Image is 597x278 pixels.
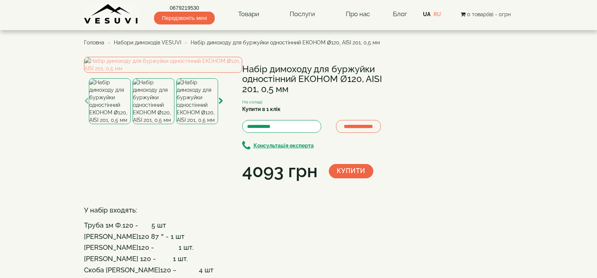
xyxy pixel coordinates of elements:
[154,12,215,24] span: Передзвоніть мені
[458,10,513,18] button: 0 товар(ів) - 0грн
[84,39,104,46] a: Головна
[242,99,263,105] small: На складі
[242,64,400,94] h1: Набір димоходу для буржуйки одностінний ЕКОНОМ Ø120, AISI 201, 0,5 мм
[84,244,400,251] h4: [PERSON_NAME]120 - 1 шт.
[84,207,400,229] h4: У набір входять: Труба 1м Ф.120 - 5 шт
[133,78,174,124] img: Набір димоходу для буржуйки одностінний ЕКОНОМ Ø120, AISI 201, 0,5 мм
[89,78,131,124] img: Набір димоходу для буржуйки одностінний ЕКОНОМ Ø120, AISI 201, 0,5 мм
[282,6,322,23] a: Послуги
[84,266,400,274] h4: Скоба [PERSON_NAME]120 – 4 шт
[84,4,139,24] img: Завод VESUVI
[338,6,377,23] a: Про нас
[154,4,215,12] a: 0679219530
[176,78,218,124] img: Набір димоходу для буржуйки одностінний ЕКОНОМ Ø120, AISI 201, 0,5 мм
[423,11,431,17] a: UA
[434,11,441,17] a: RU
[84,255,400,263] h4: [PERSON_NAME] 120 - 1 шт.
[191,39,380,46] span: Набір димоходу для буржуйки одностінний ЕКОНОМ Ø120, AISI 201, 0,5 мм
[84,233,400,240] h4: [PERSON_NAME]120 87 ° - 1 шт
[253,143,314,149] b: Консультація експерта
[242,105,281,113] label: Купити в 1 клік
[114,39,181,46] a: Набори димоходів VESUVI
[467,11,511,17] span: 0 товар(ів) - 0грн
[242,158,318,184] div: 4093 грн
[329,164,373,178] button: Купити
[393,10,407,18] a: Блог
[84,57,242,73] img: Набір димоходу для буржуйки одностінний ЕКОНОМ Ø120, AISI 201, 0,5 мм
[231,6,267,23] a: Товари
